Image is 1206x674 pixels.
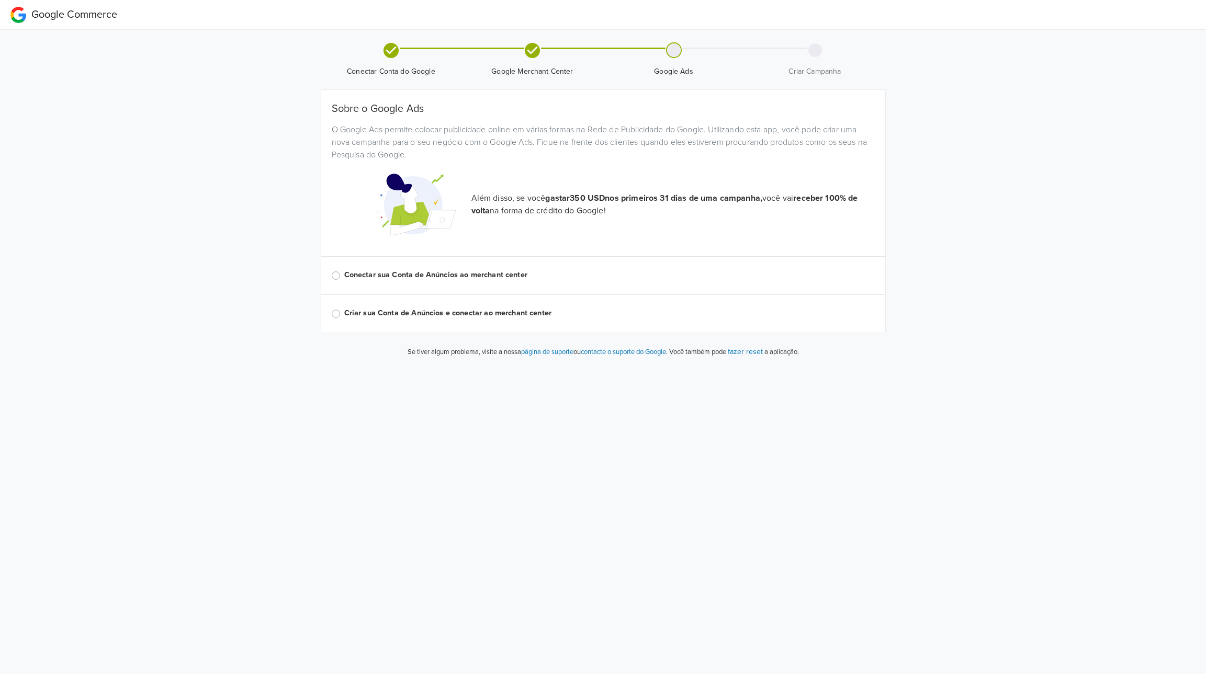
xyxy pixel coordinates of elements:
[344,307,875,319] label: Criar sua Conta de Anúncios e conectar ao merchant center
[581,348,666,356] a: contacte o suporte do Google
[332,102,875,115] h5: Sobre o Google Ads
[408,347,668,358] p: Se tiver algum problema, visite a nossa ou .
[545,193,762,203] strong: gastar 350 USD nos primeiros 31 dias de uma campanha,
[324,123,883,161] div: O Google Ads permite colocar publicidade online em várias formas na Rede de Publicidade do Google...
[471,192,875,217] p: Além disso, se você você vai na forma de crédito do Google!
[749,66,882,77] span: Criar Campanha
[521,348,573,356] a: página de suporte
[728,346,763,358] button: fazer reset
[377,165,456,244] img: Google Promotional Codes
[344,269,875,281] label: Conectar sua Conta de Anúncios ao merchant center
[325,66,458,77] span: Conectar Conta do Google
[607,66,740,77] span: Google Ads
[466,66,599,77] span: Google Merchant Center
[31,8,117,21] span: Google Commerce
[668,346,799,358] p: Você também pode a aplicação.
